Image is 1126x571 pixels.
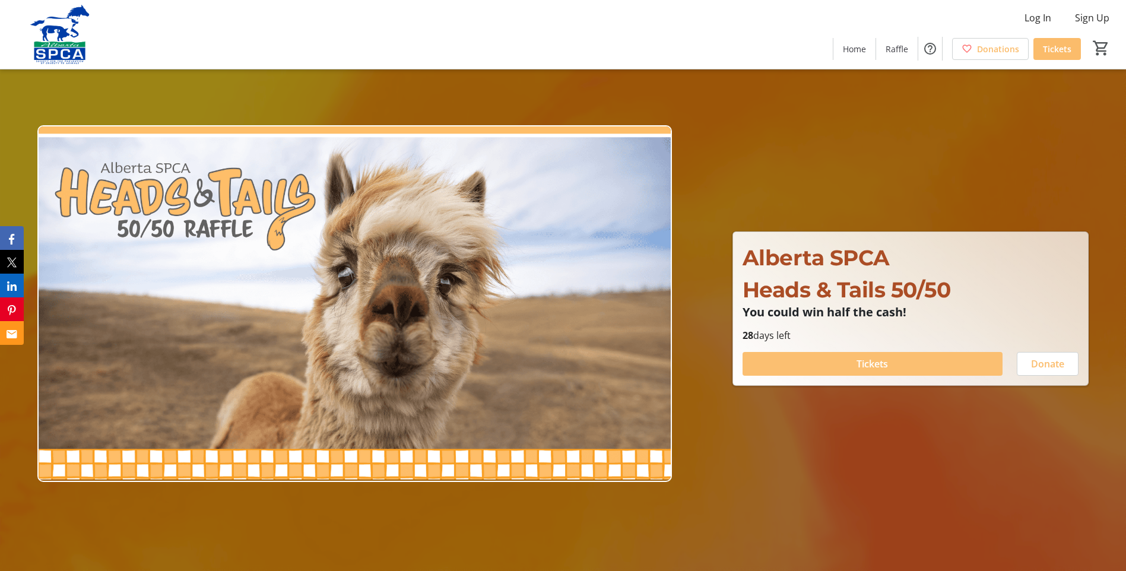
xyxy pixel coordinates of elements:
[37,125,672,482] img: Campaign CTA Media Photo
[1075,11,1109,25] span: Sign Up
[857,357,888,371] span: Tickets
[918,37,942,61] button: Help
[876,38,918,60] a: Raffle
[886,43,908,55] span: Raffle
[1090,37,1112,59] button: Cart
[1015,8,1061,27] button: Log In
[743,352,1003,376] button: Tickets
[743,328,1079,342] p: days left
[743,306,1079,319] p: You could win half the cash!
[843,43,866,55] span: Home
[743,245,890,271] span: Alberta SPCA
[7,5,113,64] img: Alberta SPCA's Logo
[743,277,951,303] span: Heads & Tails 50/50
[1043,43,1071,55] span: Tickets
[1024,11,1051,25] span: Log In
[952,38,1029,60] a: Donations
[1065,8,1119,27] button: Sign Up
[1031,357,1064,371] span: Donate
[1017,352,1079,376] button: Donate
[743,329,753,342] span: 28
[833,38,876,60] a: Home
[977,43,1019,55] span: Donations
[1033,38,1081,60] a: Tickets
